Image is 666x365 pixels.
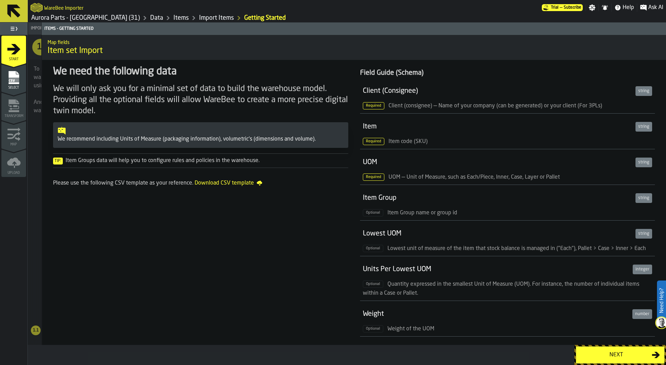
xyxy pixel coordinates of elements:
div: title-Start [28,35,139,60]
div: Items - Getting Started [43,26,665,31]
span: Item code (SKU) [388,139,428,144]
span: Optional [363,281,383,288]
label: button-toggle-Settings [586,4,598,11]
div: UOM [363,158,633,167]
span: Trial [551,5,558,10]
li: menu Select [1,64,26,92]
div: title-Item set Import [42,35,666,60]
div: string [635,86,652,96]
a: link-to-/wh/i/aa2e4adb-2cd5-4688-aa4a-ec82bcf75d46/import/items/ [199,14,234,22]
div: And click below to get upload your warehouse items data. [34,98,134,115]
div: Item Groups data will help you to configure rules and policies in the warehouse. [53,157,348,165]
span: Weight of the UOM [387,326,434,332]
label: button-toggle-Ask AI [637,3,666,12]
label: button-toggle-Help [612,3,637,12]
nav: Breadcrumb [31,14,347,22]
div: Client (Consignee) [363,86,633,96]
span: 1.1 [31,328,40,333]
span: Map [1,143,26,146]
label: Need Help? [658,281,665,320]
span: Optional [363,245,383,252]
a: link-to-/wh/i/aa2e4adb-2cd5-4688-aa4a-ec82bcf75d46/pricing/ [542,4,583,11]
div: string [635,122,652,132]
a: link-to-/wh/i/aa2e4adb-2cd5-4688-aa4a-ec82bcf75d46/data/items/ [173,14,189,22]
span: Lowest unit of measure of the item that stock balance is managed in ("Each"), Pallet > Case > Inn... [387,246,646,251]
div: number [632,309,652,319]
div: Import Helper [29,26,128,31]
div: We will only ask you for a minimal set of data to build the warehouse model. Providing all the op... [53,83,348,117]
div: Units Per Lowest UOM [363,265,630,274]
a: link-to-/wh/i/aa2e4adb-2cd5-4688-aa4a-ec82bcf75d46 [31,14,140,22]
li: menu Upload [1,149,26,177]
span: Optional [363,325,383,332]
div: We need the following data [53,65,348,78]
label: button-toggle-Notifications [599,4,611,11]
span: Help [623,3,634,12]
div: integer [633,265,652,274]
li: menu Map [1,121,26,149]
span: Required [363,173,384,181]
span: Item set Import [48,45,660,56]
a: logo-header [31,1,43,14]
span: Client (consignee) — Name of your company (can be generated) or your client (For 3PLs) [388,103,602,109]
div: Weight [363,309,630,319]
button: button-Next [576,346,665,364]
div: Lowest UOM [363,229,633,239]
header: Items - Getting Started [42,23,666,35]
div: Menu Subscription [542,4,583,11]
li: menu Start [1,36,26,63]
div: string [635,229,652,239]
h2: Sub Title [48,38,660,45]
a: link-to-/wh/i/aa2e4adb-2cd5-4688-aa4a-ec82bcf75d46/data [150,14,163,22]
li: menu Transform [1,92,26,120]
div: Next [580,351,652,359]
div: Click the to import the data file [28,324,136,341]
span: Subscribe [564,5,581,10]
span: Please use the following CSV template as your reference. [53,180,193,186]
label: button-toggle-Toggle Full Menu [1,24,26,34]
span: Select [1,86,26,90]
span: — [560,5,562,10]
span: Item Group name or group id [387,210,457,216]
div: string [635,193,652,203]
span: Transform [1,114,26,118]
span: UOM — Unit of Measure, such as Each/Piece, Inner, Case, Layer or Pallet [388,175,560,180]
header: Import Helper [28,23,139,35]
a: link-to-/wh/i/aa2e4adb-2cd5-4688-aa4a-ec82bcf75d46/import/items [244,14,286,22]
span: Optional [363,209,383,216]
span: Ask AI [648,3,663,12]
span: Required [363,138,384,145]
div: Item [363,122,633,132]
a: Download CSV template [195,179,262,188]
span: Start [1,57,26,61]
span: Upload [1,171,26,175]
div: To get started with analysing your warehouse, please import your data, using the template (on the... [34,65,134,90]
span: Tip: [53,158,63,164]
div: string [635,158,652,167]
h2: Sub Title [44,4,84,11]
span: Quantity expressed in the smallest Unit of Measure (UOM). For instance, the number of individual ... [363,282,639,296]
div: We recommend including Units of Measure (packaging information), volumetric's (dimensions and vol... [58,135,344,143]
div: Item Group [363,193,633,203]
div: Field Guide (Schema) [360,68,655,78]
div: 1. [32,39,49,55]
span: Required [363,102,384,109]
